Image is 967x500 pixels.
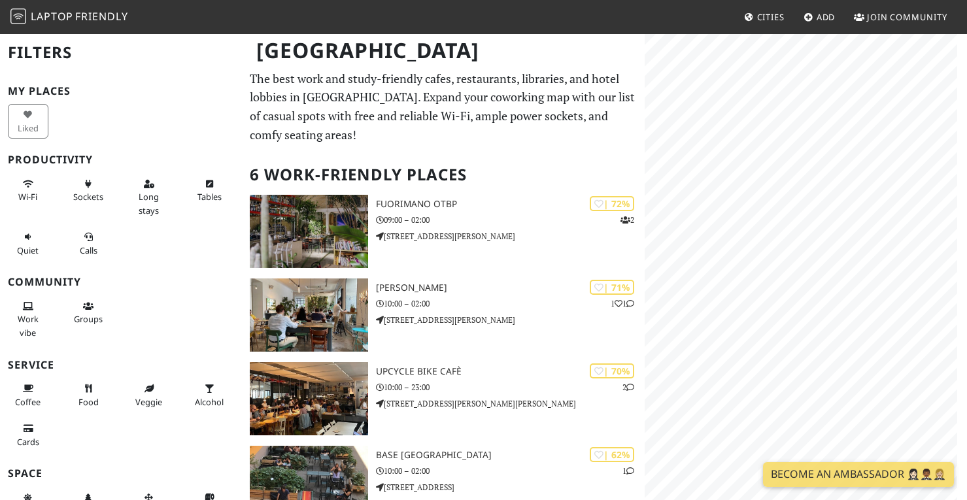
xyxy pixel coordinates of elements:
p: 1 [622,465,634,477]
img: Fuorimano OTBP [250,195,368,268]
span: Coffee [15,396,41,408]
h3: Productivity [8,154,234,166]
button: Alcohol [189,378,229,412]
span: People working [18,313,39,338]
span: Work-friendly tables [197,191,222,203]
div: | 71% [590,280,634,295]
img: oTTo [250,278,368,352]
span: Group tables [74,313,103,325]
span: Quiet [17,244,39,256]
h1: [GEOGRAPHIC_DATA] [246,33,642,69]
h3: Service [8,359,234,371]
button: Long stays [129,173,169,221]
p: 1 1 [611,297,634,310]
h3: Community [8,276,234,288]
span: Veggie [135,396,162,408]
span: Alcohol [195,396,224,408]
span: Cities [757,11,785,23]
h2: Filters [8,33,234,73]
h2: 6 Work-Friendly Places [250,155,637,195]
span: Friendly [75,9,127,24]
a: oTTo | 71% 11 [PERSON_NAME] 10:00 – 02:00 [STREET_ADDRESS][PERSON_NAME] [242,278,645,352]
button: Coffee [8,378,48,412]
div: | 70% [590,363,634,378]
p: 10:00 – 02:00 [376,297,645,310]
button: Cards [8,418,48,452]
h3: Fuorimano OTBP [376,199,645,210]
p: 2 [622,381,634,393]
h3: Upcycle Bike Cafè [376,366,645,377]
span: Credit cards [17,436,39,448]
span: Add [817,11,836,23]
p: [STREET_ADDRESS] [376,481,645,493]
button: Wi-Fi [8,173,48,208]
button: Calls [68,226,109,261]
button: Food [68,378,109,412]
a: Cities [739,5,790,29]
span: Join Community [867,11,947,23]
a: LaptopFriendly LaptopFriendly [10,6,128,29]
span: Stable Wi-Fi [18,191,37,203]
span: Laptop [31,9,73,24]
p: The best work and study-friendly cafes, restaurants, libraries, and hotel lobbies in [GEOGRAPHIC_... [250,69,637,144]
p: 09:00 – 02:00 [376,214,645,226]
p: 2 [620,214,634,226]
h3: [PERSON_NAME] [376,282,645,293]
span: Long stays [139,191,159,216]
p: [STREET_ADDRESS][PERSON_NAME][PERSON_NAME] [376,397,645,410]
a: Join Community [849,5,953,29]
button: Tables [189,173,229,208]
span: Food [78,396,99,408]
button: Sockets [68,173,109,208]
span: Video/audio calls [80,244,97,256]
a: Fuorimano OTBP | 72% 2 Fuorimano OTBP 09:00 – 02:00 [STREET_ADDRESS][PERSON_NAME] [242,195,645,268]
p: 10:00 – 23:00 [376,381,645,393]
a: Become an Ambassador 🤵🏻‍♀️🤵🏾‍♂️🤵🏼‍♀️ [763,462,954,487]
p: [STREET_ADDRESS][PERSON_NAME] [376,314,645,326]
button: Work vibe [8,295,48,343]
h3: BASE [GEOGRAPHIC_DATA] [376,450,645,461]
a: Upcycle Bike Cafè | 70% 2 Upcycle Bike Cafè 10:00 – 23:00 [STREET_ADDRESS][PERSON_NAME][PERSON_NAME] [242,362,645,435]
button: Veggie [129,378,169,412]
div: | 62% [590,447,634,462]
img: Upcycle Bike Cafè [250,362,368,435]
a: Add [798,5,841,29]
img: LaptopFriendly [10,8,26,24]
p: 10:00 – 02:00 [376,465,645,477]
button: Groups [68,295,109,330]
h3: Space [8,467,234,480]
p: [STREET_ADDRESS][PERSON_NAME] [376,230,645,242]
button: Quiet [8,226,48,261]
h3: My Places [8,85,234,97]
span: Power sockets [73,191,103,203]
div: | 72% [590,196,634,211]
